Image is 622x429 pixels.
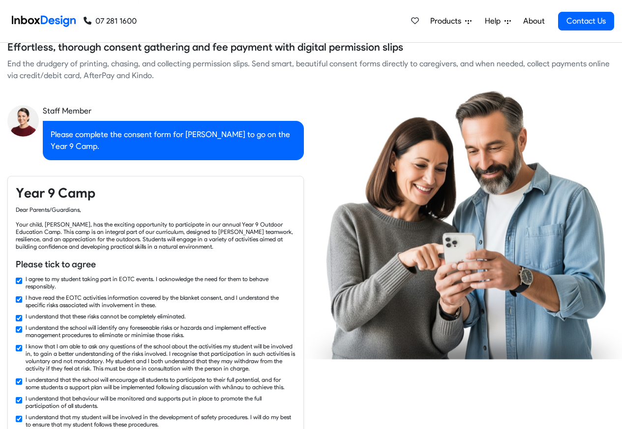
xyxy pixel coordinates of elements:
label: I understand that my student will be involved in the development of safety procedures. I will do ... [26,413,296,428]
div: Please complete the consent form for [PERSON_NAME] to go on the Year 9 Camp. [43,121,304,160]
h6: Please tick to agree [16,258,296,271]
label: I understand the school will identify any foreseeable risks or hazards and implement effective ma... [26,324,296,339]
div: End the drudgery of printing, chasing, and collecting permission slips. Send smart, beautiful con... [7,58,615,82]
a: Help [481,11,515,31]
div: Staff Member [43,105,304,117]
label: I understand that the school will encourage all students to participate to their full potential, ... [26,376,296,391]
h4: Year 9 Camp [16,184,296,202]
img: staff_avatar.png [7,105,39,137]
span: Products [430,15,465,27]
a: Products [426,11,475,31]
label: I understand that behaviour will be monitored and supports put in place to promote the full parti... [26,395,296,409]
label: I understand that these risks cannot be completely eliminated. [26,313,186,320]
a: 07 281 1600 [84,15,137,27]
a: About [520,11,547,31]
label: I agree to my student taking part in EOTC events. I acknowledge the need for them to behave respo... [26,275,296,290]
h5: Effortless, thorough consent gathering and fee payment with digital permission slips [7,40,403,55]
label: I know that I am able to ask any questions of the school about the activities my student will be ... [26,343,296,372]
div: Dear Parents/Guardians, Your child, [PERSON_NAME], has the exciting opportunity to participate in... [16,206,296,250]
a: Contact Us [558,12,614,30]
label: I have read the EOTC activities information covered by the blanket consent, and I understand the ... [26,294,296,309]
span: Help [485,15,504,27]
